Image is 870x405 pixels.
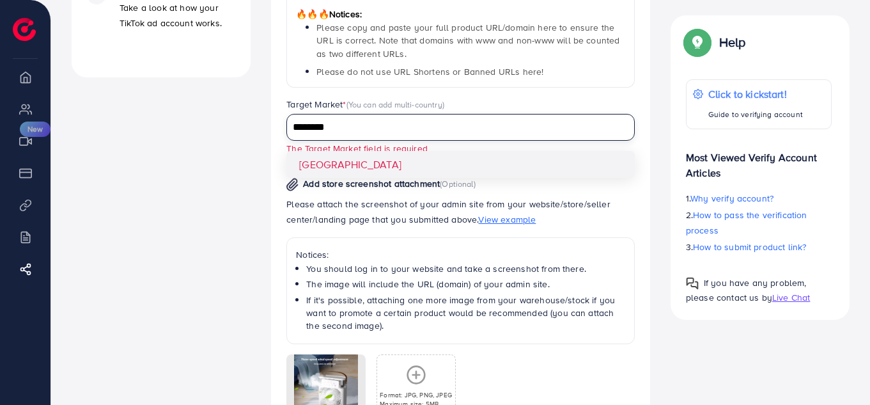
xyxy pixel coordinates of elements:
label: Target Market [286,98,444,111]
li: If it's possible, attaching one more image from your warehouse/stock if you want to promote a cer... [306,294,625,333]
p: 1. [686,191,832,206]
p: 2. [686,207,832,238]
p: 3. [686,239,832,255]
img: Popup guide [686,31,709,54]
img: img [286,178,299,191]
p: Format: JPG, PNG, JPEG [380,390,452,399]
p: Notices: [296,247,625,262]
iframe: Chat [816,347,860,395]
span: How to pass the verification process [686,209,807,237]
img: logo [13,18,36,41]
small: The Target Market field is required [286,142,428,154]
div: Search for option [286,114,635,140]
p: Please attach the screenshot of your admin site from your website/store/seller center/landing pag... [286,196,635,227]
span: Please do not use URL Shortens or Banned URLs here! [316,65,543,78]
span: (Optional) [440,178,476,189]
li: The image will include the URL (domain) of your admin site. [306,278,625,290]
span: Please copy and paste your full product URL/domain here to ensure the URL is correct. Note that d... [316,21,619,60]
span: View example [478,213,536,226]
p: Help [719,35,746,50]
span: Notices: [296,8,362,20]
span: How to submit product link? [693,241,806,253]
span: (You can add multi-country) [346,99,444,110]
li: You should log in to your website and take a screenshot from there. [306,262,625,275]
p: Guide to verifying account [708,107,803,122]
span: Add store screenshot attachment [303,177,440,190]
p: Click to kickstart! [708,86,803,102]
input: Search for option [288,118,618,138]
span: 🔥🔥🔥 [296,8,329,20]
span: If you have any problem, please contact us by [686,276,807,304]
p: Most Viewed Verify Account Articles [686,139,832,180]
span: Live Chat [772,291,810,304]
img: Popup guide [686,277,699,290]
span: Why verify account? [690,192,773,205]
